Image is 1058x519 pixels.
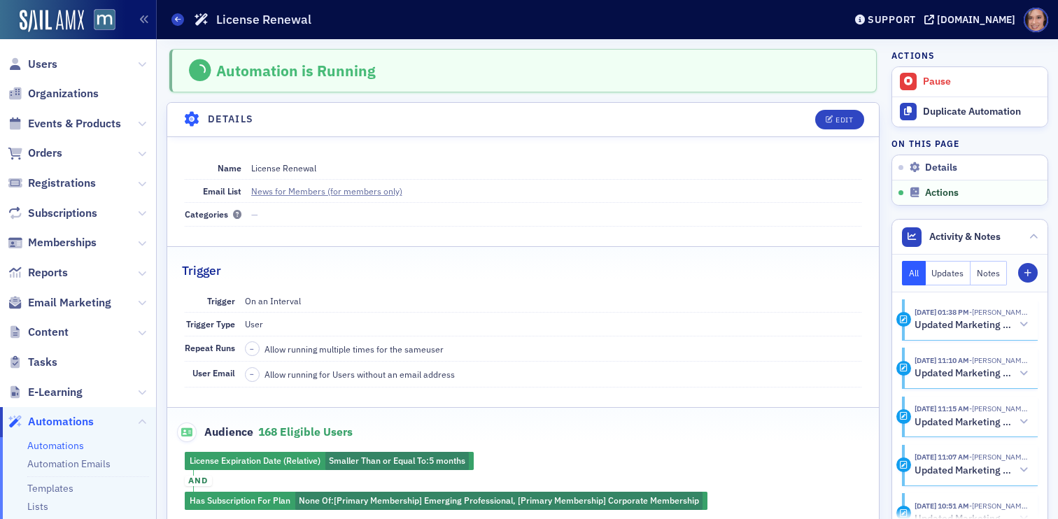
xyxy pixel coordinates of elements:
span: Reports [28,265,68,280]
time: 5/13/2024 11:10 AM [915,355,969,365]
a: Registrations [8,176,96,191]
a: Templates [27,482,73,495]
span: Katie Foo [969,355,1028,365]
span: Audience [177,422,253,442]
time: 4/25/2024 10:51 AM [915,501,969,511]
span: Activity & Notes [929,229,1001,244]
span: Details [925,162,957,174]
a: E-Learning [8,385,83,400]
span: Email List [203,185,241,197]
span: Name [218,162,241,173]
span: Tasks [28,355,57,370]
span: Trigger [207,295,235,306]
div: Activity [896,361,911,376]
a: Subscriptions [8,206,97,221]
span: Trigger Type [186,318,235,329]
button: All [902,261,926,285]
dd: On an Interval [245,290,862,312]
button: [DOMAIN_NAME] [924,15,1020,24]
a: Users [8,57,57,72]
span: Repeat Runs [185,342,235,353]
a: Email Marketing [8,295,111,311]
span: E-Learning [28,385,83,400]
span: Katie Foo [969,501,1028,511]
span: User [245,318,263,329]
button: Edit [815,110,863,129]
time: 4/29/2024 11:15 AM [915,404,969,413]
button: Updated Marketing platform automation: License Renewal [915,463,1028,478]
a: Automations [27,439,84,452]
div: Edit [835,116,853,124]
span: User Email [192,367,235,378]
h5: Updated Marketing platform automation: License Renewal [915,367,1015,380]
span: Categories [185,208,241,220]
span: Katie Foo [969,452,1028,462]
span: Orders [28,145,62,161]
div: [DOMAIN_NAME] [937,13,1015,26]
span: Allow running for Users without an email address [264,368,455,381]
a: Automations [8,414,94,429]
span: Events & Products [28,116,121,131]
span: Registrations [28,176,96,191]
span: Email Marketing [28,295,111,311]
span: Katie Foo [969,307,1028,317]
time: 7/14/2025 01:38 PM [915,307,969,317]
span: Profile [1024,8,1048,32]
h5: Updated Marketing platform automation: License Renewal [915,416,1015,429]
div: Automation is Running [216,62,376,80]
span: – [250,344,254,354]
h4: Details [208,112,254,127]
button: Updates [926,261,971,285]
a: Duplicate Automation [892,97,1048,127]
a: Content [8,325,69,340]
span: 168 eligible users [258,425,353,439]
img: SailAMX [20,10,84,32]
a: Tasks [8,355,57,370]
a: Reports [8,265,68,280]
span: Katie Foo [969,404,1028,413]
button: Pause [892,67,1048,97]
span: Automations [28,414,94,429]
a: Orders [8,145,62,161]
div: Pause [923,76,1041,88]
span: Users [28,57,57,72]
a: Memberships [8,235,97,250]
a: Lists [27,500,48,513]
h1: License Renewal [216,11,311,28]
span: – [250,369,254,379]
a: Events & Products [8,116,121,131]
a: Organizations [8,86,99,101]
a: News for Members (for members only) [251,185,415,197]
div: Activity [896,409,911,424]
span: — [251,208,258,220]
div: Support [868,13,916,26]
a: Automation Emails [27,457,111,470]
h5: Updated Marketing platform automation: License Renewal [915,319,1015,332]
a: View Homepage [84,9,115,33]
button: Updated Marketing platform automation: License Renewal [915,367,1028,381]
span: Allow running multiple times for the same user [264,343,444,355]
div: License Renewal [251,162,316,174]
span: Actions [925,187,959,199]
div: Duplicate Automation [923,106,1041,118]
span: Organizations [28,86,99,101]
h5: Updated Marketing platform automation: License Renewal [915,464,1015,477]
span: Subscriptions [28,206,97,221]
h4: On this page [891,137,1048,150]
button: Updated Marketing platform automation: License Renewal [915,318,1028,332]
div: Activity [896,457,911,472]
time: 4/25/2024 11:07 AM [915,452,969,462]
h2: Trigger [182,262,221,280]
button: Notes [971,261,1007,285]
span: Content [28,325,69,340]
div: Activity [896,312,911,327]
h4: Actions [891,49,935,62]
span: Memberships [28,235,97,250]
button: Updated Marketing platform automation: License Renewal [915,415,1028,429]
img: SailAMX [94,9,115,31]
